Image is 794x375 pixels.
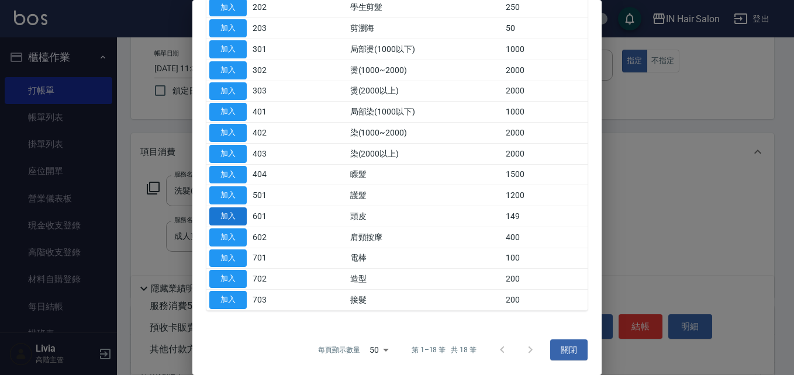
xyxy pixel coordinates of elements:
[250,102,298,123] td: 401
[503,206,588,227] td: 149
[250,290,298,311] td: 703
[550,339,588,361] button: 關閉
[209,166,247,184] button: 加入
[503,290,588,311] td: 200
[412,345,477,355] p: 第 1–18 筆 共 18 筆
[503,248,588,269] td: 100
[209,145,247,163] button: 加入
[209,19,247,37] button: 加入
[503,227,588,248] td: 400
[347,102,503,123] td: 局部染(1000以下)
[250,18,298,39] td: 203
[347,143,503,164] td: 染(2000以上)
[250,164,298,185] td: 404
[503,81,588,102] td: 2000
[365,334,393,366] div: 50
[503,18,588,39] td: 50
[250,60,298,81] td: 302
[209,61,247,79] button: 加入
[347,164,503,185] td: 瞟髮
[347,290,503,311] td: 接髮
[503,60,588,81] td: 2000
[503,164,588,185] td: 1500
[209,270,247,288] button: 加入
[209,228,247,246] button: 加入
[209,207,247,225] button: 加入
[347,269,503,290] td: 造型
[209,103,247,121] button: 加入
[503,39,588,60] td: 1000
[347,206,503,227] td: 頭皮
[503,102,588,123] td: 1000
[209,124,247,142] button: 加入
[250,206,298,227] td: 601
[250,39,298,60] td: 301
[250,81,298,102] td: 303
[209,82,247,100] button: 加入
[209,291,247,309] button: 加入
[209,249,247,268] button: 加入
[250,143,298,164] td: 403
[209,186,247,204] button: 加入
[347,81,503,102] td: 燙(2000以上)
[347,123,503,144] td: 染(1000~2000)
[503,269,588,290] td: 200
[250,248,298,269] td: 701
[250,123,298,144] td: 402
[347,248,503,269] td: 電棒
[318,345,360,355] p: 每頁顯示數量
[347,18,503,39] td: 剪瀏海
[503,123,588,144] td: 2000
[250,185,298,206] td: 501
[250,269,298,290] td: 702
[209,40,247,58] button: 加入
[347,185,503,206] td: 護髮
[503,185,588,206] td: 1200
[347,227,503,248] td: 肩頸按摩
[250,227,298,248] td: 602
[503,143,588,164] td: 2000
[347,39,503,60] td: 局部燙(1000以下)
[347,60,503,81] td: 燙(1000~2000)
